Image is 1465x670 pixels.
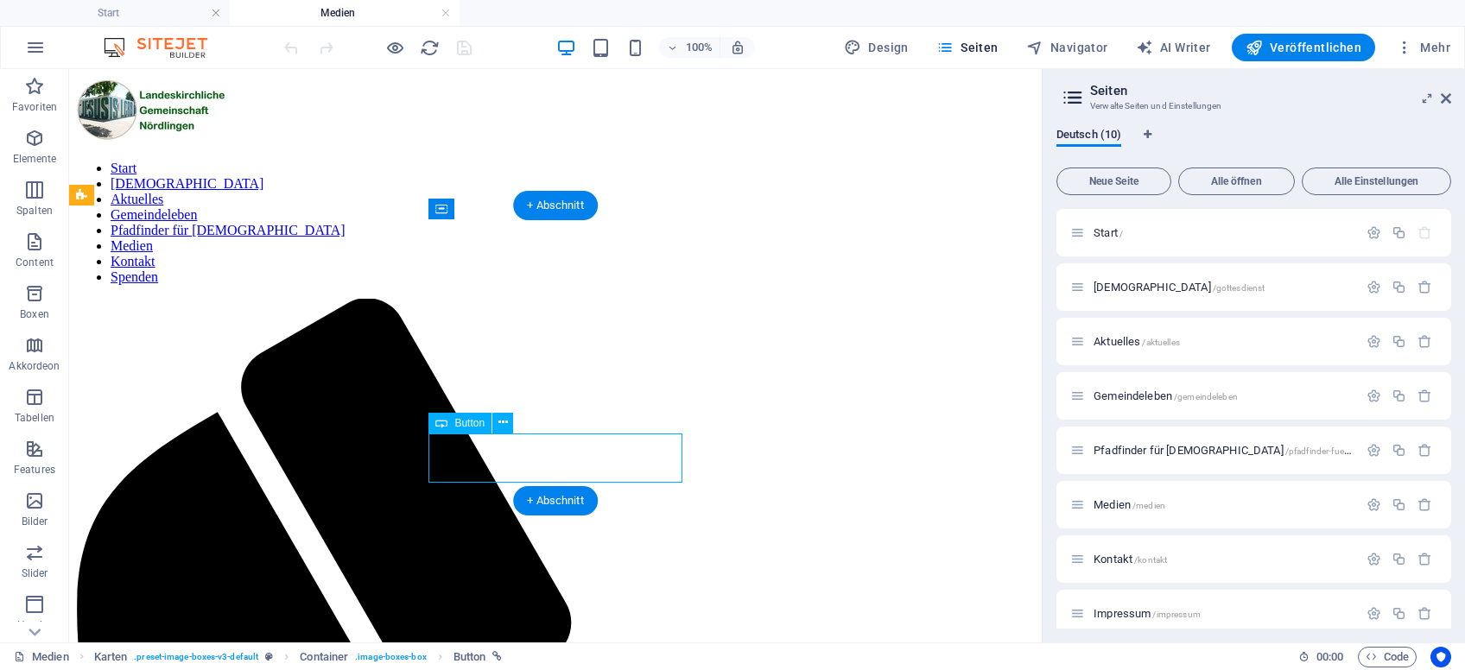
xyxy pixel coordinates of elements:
span: /gemeindeleben [1174,392,1238,401]
span: Klick, um Seite zu öffnen [1094,553,1167,566]
i: Bei Größenänderung Zoomstufe automatisch an das gewählte Gerät anpassen. [730,40,745,55]
div: Duplizieren [1392,606,1406,621]
span: /aktuelles [1142,338,1179,347]
button: Alle öffnen [1178,167,1295,195]
i: Dieses Element ist ein anpassbares Preset [265,652,273,661]
div: Aktuelles/aktuelles [1088,336,1358,347]
span: /gottesdienst [1213,283,1265,293]
button: Alle Einstellungen [1302,167,1451,195]
button: reload [419,37,440,58]
span: 00 00 [1316,647,1343,667]
span: : [1329,650,1331,663]
span: . preset-image-boxes-v3-default [134,647,258,667]
span: Klick zum Auswählen. Doppelklick zum Bearbeiten [94,647,128,667]
span: Veröffentlichen [1246,39,1361,56]
h6: Session-Zeit [1298,647,1344,667]
p: Content [16,256,54,269]
div: Start/ [1088,227,1358,238]
div: Einstellungen [1367,443,1381,458]
span: Alle öffnen [1186,176,1287,186]
div: [DEMOGRAPHIC_DATA]/gottesdienst [1088,281,1358,293]
span: Klick, um Seite zu öffnen [1094,226,1123,239]
span: Alle Einstellungen [1310,176,1443,186]
span: Klick, um Seite zu öffnen [1094,389,1238,402]
div: Medien/medien [1088,499,1358,510]
h3: Verwalte Seiten und Einstellungen [1090,98,1417,114]
h2: Seiten [1090,83,1451,98]
span: Klick zum Auswählen. Doppelklick zum Bearbeiten [300,647,348,667]
div: Einstellungen [1367,389,1381,403]
p: Akkordeon [9,359,60,373]
span: Mehr [1396,39,1450,56]
div: Duplizieren [1392,497,1406,512]
div: + Abschnitt [513,191,598,220]
span: /medien [1132,501,1165,510]
div: Kontakt/kontakt [1088,553,1358,565]
span: . image-boxes-box [355,647,427,667]
div: Duplizieren [1392,280,1406,294]
p: Favoriten [12,100,57,114]
button: Seiten [929,34,1005,61]
div: Entfernen [1417,606,1432,621]
button: Klicke hier, um den Vorschau-Modus zu verlassen [384,37,405,58]
span: Design [844,39,909,56]
div: Entfernen [1417,389,1432,403]
div: Pfadfinder für [DEMOGRAPHIC_DATA]/pfadfinder-fuer-christus [1088,445,1358,456]
span: Deutsch (10) [1056,124,1121,149]
div: Einstellungen [1367,497,1381,512]
h6: 100% [685,37,713,58]
div: Duplizieren [1392,389,1406,403]
div: Impressum/impressum [1088,608,1358,619]
p: Features [14,463,55,477]
div: Einstellungen [1367,280,1381,294]
span: Seiten [936,39,999,56]
div: Duplizieren [1392,552,1406,566]
span: /pfadfinder-fuer-christus [1285,446,1380,456]
div: Einstellungen [1367,552,1381,566]
button: Code [1358,647,1417,667]
button: Mehr [1389,34,1457,61]
div: Sprachen-Tabs [1056,128,1451,161]
span: Klick zum Auswählen. Doppelklick zum Bearbeiten [453,647,486,667]
span: Code [1366,647,1409,667]
span: Klick, um Seite zu öffnen [1094,335,1180,348]
p: Boxen [20,307,49,321]
button: Navigator [1019,34,1115,61]
div: Entfernen [1417,497,1432,512]
button: Veröffentlichen [1232,34,1375,61]
button: Design [837,34,916,61]
div: Entfernen [1417,334,1432,349]
span: /kontakt [1134,555,1167,565]
button: 100% [659,37,720,58]
div: Duplizieren [1392,225,1406,240]
div: Duplizieren [1392,334,1406,349]
p: Spalten [16,204,53,218]
i: Seite neu laden [420,38,440,58]
span: Button [454,418,485,428]
p: Header [17,618,52,632]
div: Die Startseite kann nicht gelöscht werden [1417,225,1432,240]
div: Design (Strg+Alt+Y) [837,34,916,61]
p: Slider [22,566,48,580]
span: Navigator [1026,39,1108,56]
div: Gemeindeleben/gemeindeleben [1088,390,1358,401]
h4: Medien [230,3,460,22]
nav: breadcrumb [94,647,503,667]
i: Element ist verlinkt [492,652,502,661]
span: /impressum [1152,610,1200,619]
span: Klick, um Seite zu öffnen [1094,281,1265,294]
span: / [1119,229,1123,238]
button: Neue Seite [1056,167,1171,195]
button: AI Writer [1129,34,1218,61]
button: Usercentrics [1430,647,1451,667]
div: Entfernen [1417,443,1432,458]
div: + Abschnitt [513,486,598,515]
div: Duplizieren [1392,443,1406,458]
div: Entfernen [1417,552,1432,566]
img: Editor Logo [99,37,229,58]
span: Klick, um Seite zu öffnen [1094,444,1380,457]
span: Klick, um Seite zu öffnen [1094,498,1165,511]
p: Bilder [22,515,48,528]
div: Einstellungen [1367,225,1381,240]
div: Entfernen [1417,280,1432,294]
